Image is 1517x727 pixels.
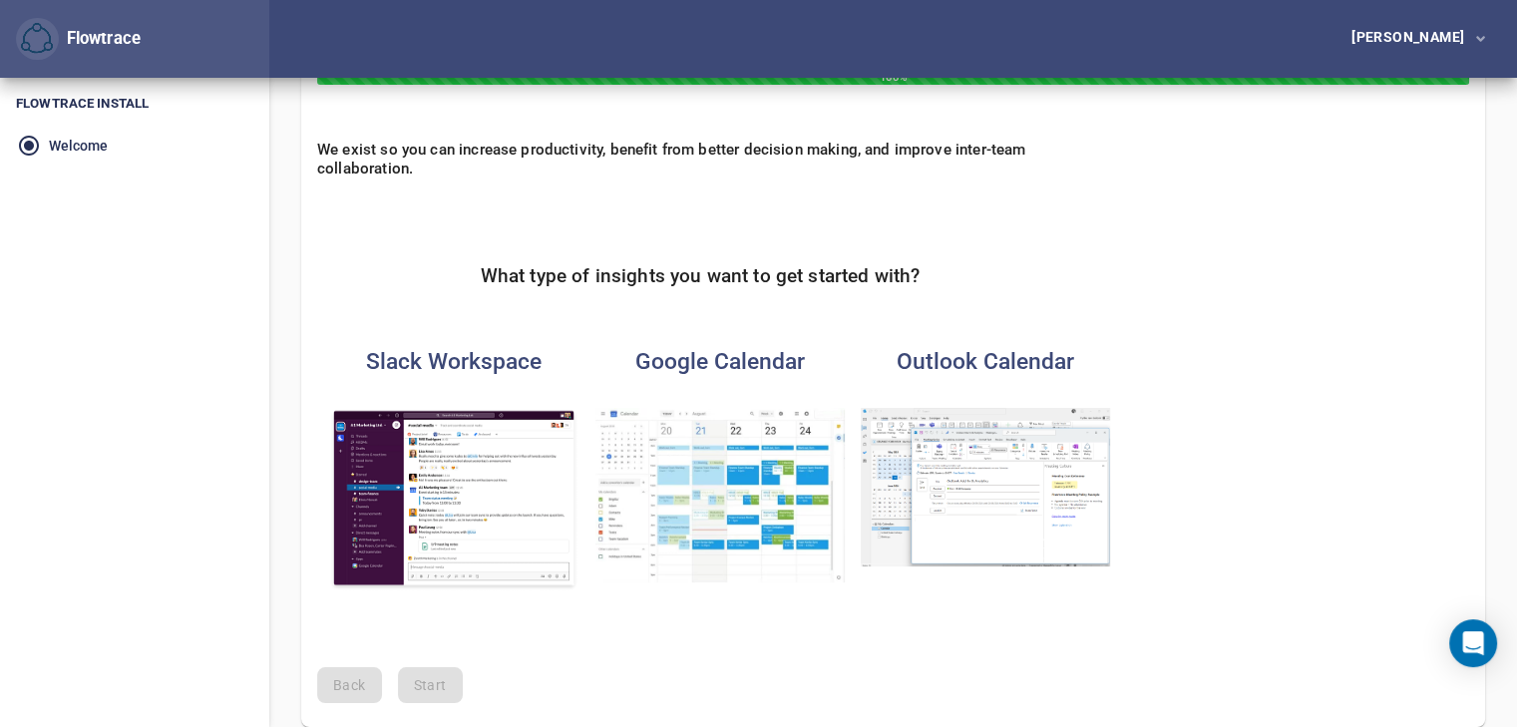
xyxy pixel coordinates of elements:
h6: We exist so you can increase productivity, benefit from better decision making, and improve inter... [317,141,1083,177]
img: Outlook Calendar analytics [861,408,1110,567]
button: Slack WorkspaceSlack Workspace analytics [317,336,590,603]
button: [PERSON_NAME] [1320,21,1501,58]
h4: Google Calendar [595,348,845,375]
h5: What type of insights you want to get started with? [481,265,921,288]
div: Flowtrace [16,18,141,61]
div: [PERSON_NAME] [1351,30,1472,44]
div: Flowtrace [59,27,141,51]
img: Slack Workspace analytics [329,408,578,591]
h4: Slack Workspace [329,348,578,375]
img: Google Calendar analytics [595,408,845,582]
button: Flowtrace [16,18,59,61]
img: Flowtrace [21,23,53,55]
h4: Outlook Calendar [861,348,1110,375]
button: Outlook CalendarOutlook Calendar analytics [849,336,1122,579]
button: Google CalendarGoogle Calendar analytics [583,336,857,594]
div: Open Intercom Messenger [1449,619,1497,667]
